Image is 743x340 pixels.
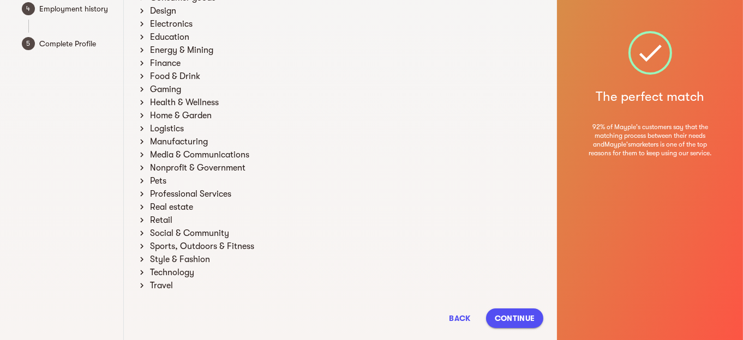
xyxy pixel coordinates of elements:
[148,109,543,122] div: Home & Garden
[148,57,543,70] div: Finance
[39,37,113,50] span: Complete Profile
[148,161,543,174] div: Nonprofit & Government
[596,88,704,105] h5: The perfect match
[495,312,535,325] span: Continue
[148,148,543,161] div: Media & Communications
[148,135,543,148] div: Manufacturing
[148,44,543,57] div: Energy & Mining
[148,266,543,279] div: Technology
[148,174,543,187] div: Pets
[27,5,31,13] text: 4
[447,312,473,325] span: Back
[27,40,31,47] text: 5
[148,201,543,214] div: Real estate
[148,227,543,240] div: Social & Community
[148,31,543,44] div: Education
[148,83,543,96] div: Gaming
[39,2,113,15] span: Employment history
[148,17,543,31] div: Electronics
[148,4,543,17] div: Design
[148,240,543,253] div: Sports, Outdoors & Fitness
[587,123,714,157] span: 92% of Mayple's customers say that the matching process between their needs and Mayple's marketer...
[486,308,543,328] button: Continue
[148,279,543,292] div: Travel
[148,253,543,266] div: Style & Fashion
[148,187,543,201] div: Professional Services
[148,122,543,135] div: Logistics
[148,214,543,227] div: Retail
[148,96,543,109] div: Health & Wellness
[442,308,477,328] button: Back
[148,70,543,83] div: Food & Drink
